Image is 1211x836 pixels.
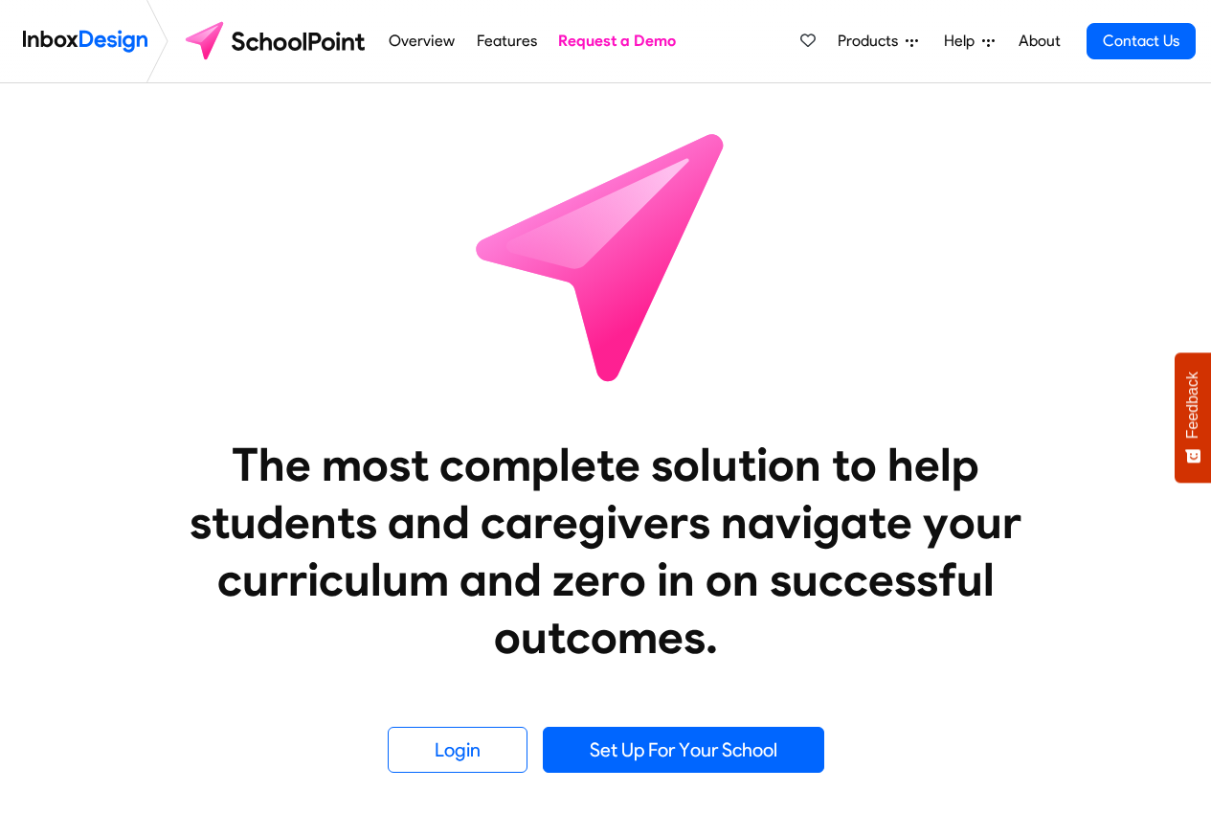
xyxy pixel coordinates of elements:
[471,22,542,60] a: Features
[944,30,982,53] span: Help
[1087,23,1196,59] a: Contact Us
[838,30,906,53] span: Products
[553,22,682,60] a: Request a Demo
[543,727,824,773] a: Set Up For Your School
[1184,372,1201,439] span: Feedback
[176,18,378,64] img: schoolpoint logo
[830,22,926,60] a: Products
[384,22,460,60] a: Overview
[388,727,527,773] a: Login
[1175,352,1211,483] button: Feedback - Show survey
[151,436,1061,666] heading: The most complete solution to help students and caregivers navigate your curriculum and zero in o...
[1013,22,1065,60] a: About
[936,22,1002,60] a: Help
[434,83,778,428] img: icon_schoolpoint.svg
